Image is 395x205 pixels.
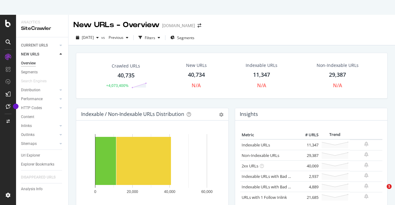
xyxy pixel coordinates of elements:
[21,174,62,181] a: DISAPPEARED URLS
[136,33,163,43] button: Filters
[21,152,40,159] div: Url Explorer
[21,123,32,129] div: Inlinks
[21,161,54,168] div: Explorer Bookmarks
[21,114,34,120] div: Content
[94,190,96,194] text: 0
[21,96,58,102] a: Performance
[21,78,53,84] a: Search Engines
[21,114,64,120] a: Content
[82,35,94,40] span: 2025 Mar. 24th
[197,23,201,28] div: arrow-right-arrow-left
[295,139,320,150] td: 11,347
[21,42,58,49] a: CURRENT URLS
[253,71,270,79] div: 11,347
[295,130,320,140] th: # URLS
[364,152,368,157] div: bell-plus
[257,82,266,89] div: N/A
[21,78,47,84] div: Search Engines
[73,20,160,30] div: New URLs - Overview
[21,161,64,168] a: Explorer Bookmarks
[188,71,205,79] div: 40,734
[242,153,279,158] a: Non-Indexable URLs
[242,163,258,169] a: 2xx URLs
[81,130,221,202] svg: A chart.
[219,113,223,117] div: gear
[364,141,368,146] div: bell-plus
[127,190,138,194] text: 20,000
[81,111,184,117] div: Indexable / Non-Indexable URLs Distribution
[21,186,43,192] div: Analysis Info
[112,63,140,69] div: Crawled URLs
[21,69,38,76] div: Segments
[21,105,42,111] div: HTTP Codes
[21,87,40,93] div: Distribution
[364,183,368,188] div: bell-plus
[21,51,39,58] div: NEW URLS
[164,190,175,194] text: 40,000
[21,141,37,147] div: Sitemaps
[21,96,43,102] div: Performance
[21,20,63,25] div: Analytics
[364,194,368,199] div: bell-plus
[186,62,207,68] div: New URLs
[21,42,48,49] div: CURRENT URLS
[295,171,320,182] td: 2,937
[364,162,368,167] div: bell-plus
[242,142,270,148] a: Indexable URLs
[21,132,58,138] a: Outlinks
[246,62,277,68] div: Indexable URLs
[21,69,64,76] a: Segments
[364,173,368,178] div: bell-plus
[21,51,58,58] a: NEW URLS
[295,161,320,171] td: 40,069
[21,105,58,111] a: HTTP Codes
[240,110,258,118] h4: Insights
[295,182,320,192] td: 4,889
[320,130,350,140] th: Trend
[374,184,389,199] iframe: Intercom live chat
[240,130,295,140] th: Metric
[295,192,320,203] td: 21,685
[162,23,195,29] div: [DOMAIN_NAME]
[295,150,320,161] td: 29,387
[21,152,64,159] a: Url Explorer
[317,62,359,68] div: Non-Indexable URLs
[101,35,106,40] span: vs
[201,190,213,194] text: 60,000
[118,72,135,80] div: 40,735
[106,35,123,40] span: Previous
[177,35,194,40] span: Segments
[242,184,309,190] a: Indexable URLs with Bad Description
[21,186,64,192] a: Analysis Info
[329,71,346,79] div: 29,387
[21,132,35,138] div: Outlinks
[106,83,128,88] div: +4,073,400%
[333,82,342,89] div: N/A
[21,174,56,181] div: DISAPPEARED URLS
[242,174,293,179] a: Indexable URLs with Bad H1
[21,87,58,93] a: Distribution
[13,104,19,109] div: Tooltip anchor
[106,33,131,43] button: Previous
[387,184,392,189] span: 1
[21,25,63,32] div: SiteCrawler
[145,35,155,40] div: Filters
[73,33,101,43] button: [DATE]
[168,33,197,43] button: Segments
[21,123,58,129] a: Inlinks
[21,141,58,147] a: Sitemaps
[21,60,36,67] div: Overview
[242,195,287,200] a: URLs with 1 Follow Inlink
[192,82,201,89] div: N/A
[21,60,64,67] a: Overview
